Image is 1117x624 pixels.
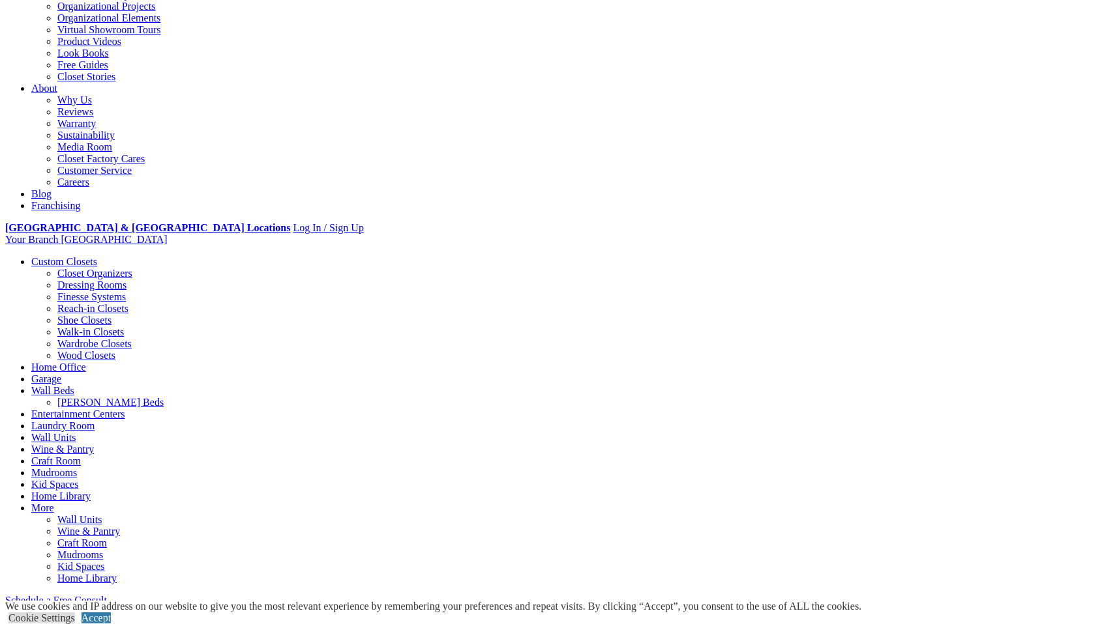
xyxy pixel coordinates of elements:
a: Finesse Systems [57,291,126,302]
a: Walk-in Closets [57,326,124,337]
a: Organizational Projects [57,1,155,12]
a: Wall Units [31,432,76,443]
a: Careers [57,177,89,188]
a: Organizational Elements [57,12,160,23]
a: Wine & Pantry [31,444,94,455]
a: Reviews [57,106,93,117]
a: Wall Beds [31,385,74,396]
a: Home Library [31,490,91,502]
a: Garage [31,373,61,384]
a: Shoe Closets [57,315,112,326]
a: Home Office [31,362,86,373]
a: Mudrooms [31,467,77,478]
div: We use cookies and IP address on our website to give you the most relevant experience by remember... [5,601,861,612]
span: [GEOGRAPHIC_DATA] [61,234,167,245]
a: Reach-in Closets [57,303,128,314]
a: About [31,83,57,94]
a: Wall Units [57,514,102,525]
a: Wood Closets [57,350,115,361]
a: More menu text will display only on big screen [31,502,54,513]
a: Media Room [57,141,112,152]
a: Customer Service [57,165,132,176]
a: Why Us [57,94,92,106]
a: Craft Room [57,537,107,548]
a: Virtual Showroom Tours [57,24,161,35]
a: Schedule a Free Consult (opens a dropdown menu) [5,595,107,606]
a: Custom Closets [31,256,97,267]
a: Wardrobe Closets [57,338,132,349]
a: Closet Stories [57,71,115,82]
a: Look Books [57,48,109,59]
a: Wine & Pantry [57,526,120,537]
a: Mudrooms [57,549,103,560]
a: Free Guides [57,59,108,70]
a: Entertainment Centers [31,408,125,419]
a: Blog [31,188,52,199]
a: Warranty [57,118,96,129]
a: Product Videos [57,36,121,47]
a: Your Branch [GEOGRAPHIC_DATA] [5,234,168,245]
span: Your Branch [5,234,58,245]
a: Closet Organizers [57,268,132,279]
a: Sustainability [57,130,115,141]
a: Cookie Settings [8,612,75,623]
a: Log In / Sign Up [293,222,363,233]
a: Closet Factory Cares [57,153,145,164]
a: [PERSON_NAME] Beds [57,397,164,408]
a: Kid Spaces [57,561,104,572]
a: Dressing Rooms [57,279,127,291]
a: Franchising [31,200,81,211]
a: Home Library [57,573,117,584]
a: Craft Room [31,455,81,466]
a: Laundry Room [31,420,95,431]
a: Accept [82,612,111,623]
a: Kid Spaces [31,479,78,490]
a: [GEOGRAPHIC_DATA] & [GEOGRAPHIC_DATA] Locations [5,222,290,233]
